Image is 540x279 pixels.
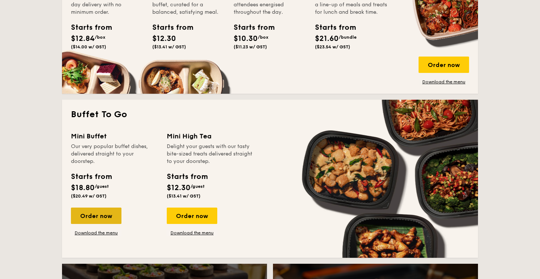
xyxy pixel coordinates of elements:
span: ($13.41 w/ GST) [152,44,186,49]
span: /guest [191,184,205,189]
span: ($23.54 w/ GST) [315,44,350,49]
div: Starts from [71,171,111,182]
a: Download the menu [167,230,217,236]
div: Mini Buffet [71,131,158,141]
span: $21.60 [315,34,339,43]
span: ($13.41 w/ GST) [167,193,201,199]
div: Delight your guests with our tasty bite-sized treats delivered straight to your doorstep. [167,143,254,165]
span: ($20.49 w/ GST) [71,193,107,199]
span: $18.80 [71,183,95,192]
span: ($11.23 w/ GST) [234,44,267,49]
span: $10.30 [234,34,258,43]
span: $12.30 [152,34,176,43]
span: $12.84 [71,34,95,43]
span: /box [258,35,269,40]
span: /guest [95,184,109,189]
div: Starts from [71,22,104,33]
h2: Buffet To Go [71,109,469,121]
div: Starts from [152,22,186,33]
div: Order now [71,208,121,224]
div: Mini High Tea [167,131,254,141]
div: Starts from [315,22,348,33]
span: /bundle [339,35,357,40]
div: Our very popular buffet dishes, delivered straight to your doorstep. [71,143,158,165]
span: /box [95,35,105,40]
div: Starts from [167,171,207,182]
div: Order now [167,208,217,224]
span: $12.30 [167,183,191,192]
div: Starts from [234,22,267,33]
a: Download the menu [419,79,469,85]
span: ($14.00 w/ GST) [71,44,106,49]
a: Download the menu [71,230,121,236]
div: Order now [419,57,469,73]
